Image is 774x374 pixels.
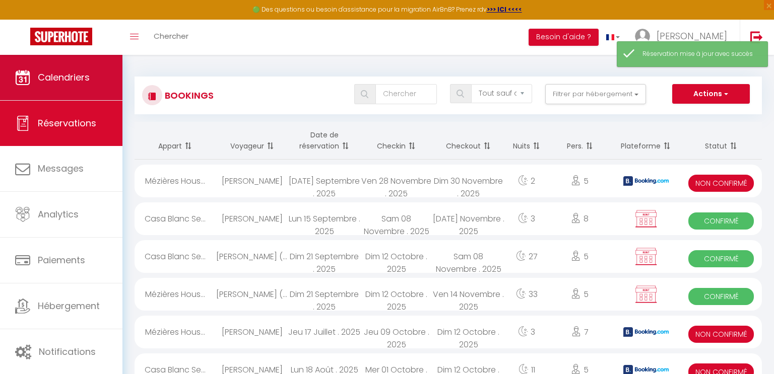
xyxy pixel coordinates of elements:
[505,122,549,160] th: Sort by nights
[750,31,763,43] img: logout
[487,5,522,14] a: >>> ICI <<<<
[38,71,90,84] span: Calendriers
[38,162,84,175] span: Messages
[545,84,646,104] button: Filtrer par hébergement
[529,29,599,46] button: Besoin d'aide ?
[39,345,96,358] span: Notifications
[657,30,727,42] span: [PERSON_NAME]
[642,49,757,59] div: Réservation mise à jour avec succès
[135,122,216,160] th: Sort by rentals
[611,122,680,160] th: Sort by channel
[162,84,214,107] h3: Bookings
[288,122,360,160] th: Sort by booking date
[30,28,92,45] img: Super Booking
[432,122,504,160] th: Sort by checkout
[627,20,740,55] a: ... [PERSON_NAME]
[549,122,612,160] th: Sort by people
[672,84,750,104] button: Actions
[38,117,96,129] span: Réservations
[216,122,288,160] th: Sort by guest
[38,254,85,266] span: Paiements
[360,122,432,160] th: Sort by checkin
[146,20,196,55] a: Chercher
[635,29,650,44] img: ...
[680,122,762,160] th: Sort by status
[38,300,100,312] span: Hébergement
[38,208,79,220] span: Analytics
[154,31,188,41] span: Chercher
[375,84,436,104] input: Chercher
